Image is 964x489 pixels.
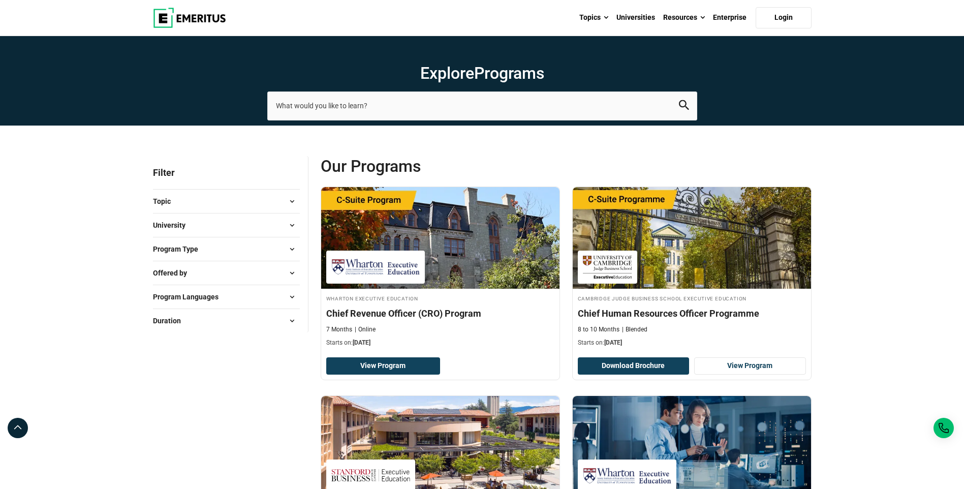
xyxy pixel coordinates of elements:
[578,307,806,320] h4: Chief Human Resources Officer Programme
[573,187,811,289] img: Chief Human Resources Officer Programme | Online Human Resources Course
[353,339,370,346] span: [DATE]
[474,64,544,83] span: Programs
[321,187,559,353] a: Business Management Course by Wharton Executive Education - September 17, 2025 Wharton Executive ...
[153,156,300,189] p: Filter
[679,100,689,112] button: search
[694,357,806,375] a: View Program
[326,339,554,347] p: Starts on:
[578,339,806,347] p: Starts on:
[355,325,376,334] p: Online
[578,357,690,375] button: Download Brochure
[153,267,195,279] span: Offered by
[153,194,300,209] button: Topic
[578,294,806,302] h4: Cambridge Judge Business School Executive Education
[153,265,300,281] button: Offered by
[267,91,697,120] input: search-page
[153,241,300,257] button: Program Type
[679,103,689,112] a: search
[326,294,554,302] h4: Wharton Executive Education
[153,196,179,207] span: Topic
[331,256,420,279] img: Wharton Executive Education
[622,325,647,334] p: Blended
[153,289,300,304] button: Program Languages
[331,465,410,487] img: Stanford Graduate School of Business
[153,291,227,302] span: Program Languages
[583,465,671,487] img: Wharton Executive Education
[604,339,622,346] span: [DATE]
[326,325,352,334] p: 7 Months
[326,357,441,375] a: View Program
[321,187,559,289] img: Chief Revenue Officer (CRO) Program | Online Business Management Course
[153,243,206,255] span: Program Type
[321,156,566,176] span: Our Programs
[573,187,811,353] a: Human Resources Course by Cambridge Judge Business School Executive Education - September 18, 202...
[583,256,632,279] img: Cambridge Judge Business School Executive Education
[153,313,300,328] button: Duration
[153,315,189,326] span: Duration
[326,307,554,320] h4: Chief Revenue Officer (CRO) Program
[267,63,697,83] h1: Explore
[153,218,300,233] button: University
[578,325,619,334] p: 8 to 10 Months
[756,7,812,28] a: Login
[153,220,194,231] span: University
